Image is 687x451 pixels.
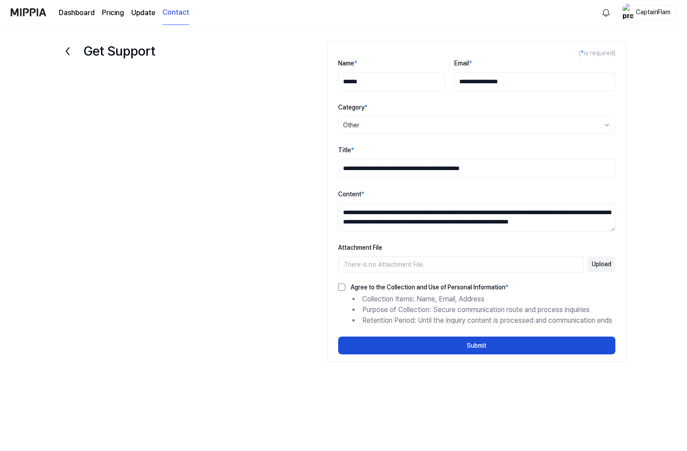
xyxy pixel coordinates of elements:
[162,0,189,25] a: Contact
[587,256,615,272] button: Upload
[619,5,676,20] button: profileCaptainFlam
[454,60,472,67] label: Email
[131,8,155,18] a: Update
[338,191,364,198] label: Content
[338,256,584,272] div: There is no Attachment File.
[601,7,611,18] img: 알림
[102,8,124,18] a: Pricing
[352,305,615,315] li: Purpose of Collection: Secure communication route and process inquiries
[338,146,354,154] label: Title
[84,41,155,61] h1: Get Support
[59,8,95,18] a: Dashboard
[352,294,615,305] li: Collection Items: Name, Email, Address
[636,7,671,17] div: CaptainFlam
[338,60,357,67] label: Name
[338,244,382,251] label: Attachment File
[338,49,615,58] div: ( is required)
[352,315,615,326] li: Retention Period: Until the inquiry content is processed and communication ends
[338,337,615,354] button: Submit
[345,284,509,290] label: Agree to the Collection and Use of Personal Information
[622,4,633,21] img: profile
[338,104,368,111] label: Category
